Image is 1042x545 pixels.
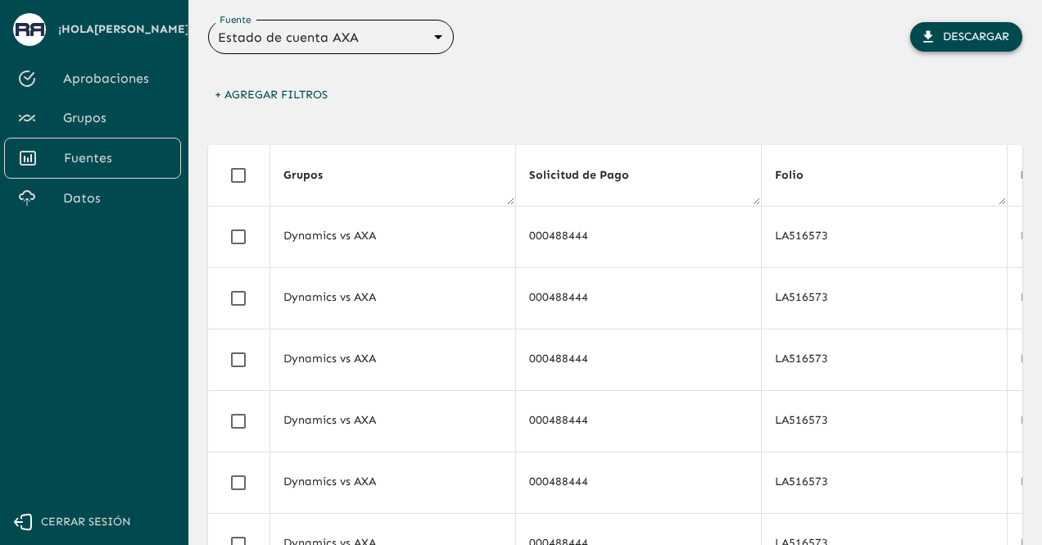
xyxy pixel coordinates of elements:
[775,228,994,244] div: LA516573
[64,148,167,168] span: Fuentes
[910,22,1022,52] button: Descargar
[775,351,994,367] div: LA516573
[775,474,994,490] div: LA516573
[529,228,748,244] div: 000488444
[63,188,168,208] span: Datos
[529,166,650,185] span: Solicitud de Pago
[220,12,251,26] label: Fuente
[208,80,334,111] button: + Agregar Filtros
[529,474,748,490] div: 000488444
[775,289,994,306] div: LA516573
[4,98,181,138] a: Grupos
[208,25,454,49] div: Estado de cuenta AXA
[4,179,181,218] a: Datos
[529,289,748,306] div: 000488444
[529,412,748,429] div: 000488444
[283,412,502,429] div: Dynamics vs AXA
[63,69,168,89] span: Aprobaciones
[283,228,502,244] div: Dynamics vs AXA
[58,20,193,40] span: ¡Hola [PERSON_NAME] !
[283,289,502,306] div: Dynamics vs AXA
[775,412,994,429] div: LA516573
[16,23,44,35] img: avatar
[4,59,181,98] a: Aprobaciones
[529,351,748,367] div: 000488444
[283,351,502,367] div: Dynamics vs AXA
[775,166,825,185] span: Folio
[4,138,181,179] a: Fuentes
[283,474,502,490] div: Dynamics vs AXA
[63,108,168,128] span: Grupos
[41,512,131,533] span: Cerrar sesión
[283,166,344,185] span: Grupos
